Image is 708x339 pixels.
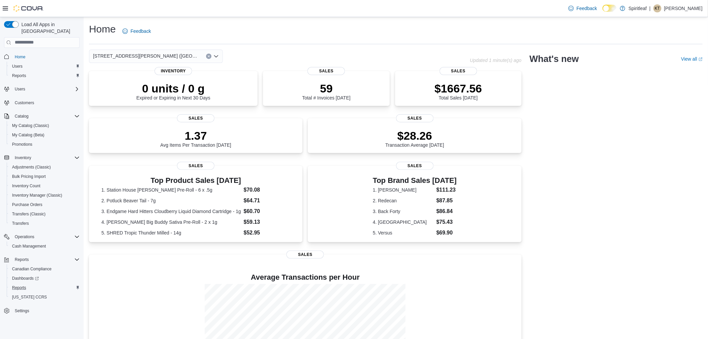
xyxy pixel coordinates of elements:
[629,4,647,12] p: Spiritleaf
[9,131,47,139] a: My Catalog (Beta)
[12,221,29,226] span: Transfers
[4,49,80,333] nav: Complex example
[15,257,29,262] span: Reports
[307,67,345,75] span: Sales
[12,256,31,264] button: Reports
[7,181,82,191] button: Inventory Count
[12,233,80,241] span: Operations
[9,173,49,181] a: Bulk Pricing Import
[681,56,703,62] a: View allExternal link
[15,155,31,160] span: Inventory
[12,294,47,300] span: [US_STATE] CCRS
[15,234,34,240] span: Operations
[7,274,82,283] a: Dashboards
[470,58,522,63] p: Updated 1 minute(s) ago
[9,140,35,148] a: Promotions
[12,73,26,78] span: Reports
[177,162,214,170] span: Sales
[12,64,22,69] span: Users
[12,233,37,241] button: Operations
[12,154,80,162] span: Inventory
[12,85,28,93] button: Users
[9,140,80,148] span: Promotions
[15,100,34,106] span: Customers
[101,229,241,236] dt: 5. SHRED Tropic Thunder Milled - 14g
[7,71,82,80] button: Reports
[15,308,29,314] span: Settings
[9,62,80,70] span: Users
[101,219,241,225] dt: 4. [PERSON_NAME] Big Buddy Sativa Pre-Roll - 2 x 1g
[160,129,231,148] div: Avg Items Per Transaction [DATE]
[9,284,80,292] span: Reports
[12,123,49,128] span: My Catalog (Classic)
[15,114,28,119] span: Catalog
[1,255,82,264] button: Reports
[12,193,62,198] span: Inventory Manager (Classic)
[9,131,80,139] span: My Catalog (Beta)
[9,201,45,209] a: Purchase Orders
[7,264,82,274] button: Canadian Compliance
[7,292,82,302] button: [US_STATE] CCRS
[177,114,214,122] span: Sales
[373,208,434,215] dt: 3. Back Forty
[15,86,25,92] span: Users
[7,172,82,181] button: Bulk Pricing Import
[9,122,52,130] a: My Catalog (Classic)
[12,53,28,61] a: Home
[101,197,241,204] dt: 2. Potluck Beaver Tail - 7g
[160,129,231,142] p: 1.37
[385,129,444,148] div: Transaction Average [DATE]
[12,142,32,147] span: Promotions
[9,293,50,301] a: [US_STATE] CCRS
[12,53,80,61] span: Home
[9,274,80,282] span: Dashboards
[12,112,31,120] button: Catalog
[9,163,80,171] span: Adjustments (Classic)
[12,211,46,217] span: Transfers (Classic)
[7,121,82,130] button: My Catalog (Classic)
[435,82,482,100] div: Total Sales [DATE]
[12,307,32,315] a: Settings
[244,218,290,226] dd: $59.13
[93,52,199,60] span: [STREET_ADDRESS][PERSON_NAME] ([GEOGRAPHIC_DATA])
[130,28,151,35] span: Feedback
[244,186,290,194] dd: $70.08
[244,207,290,215] dd: $60.70
[9,242,49,250] a: Cash Management
[12,174,46,179] span: Bulk Pricing Import
[9,284,29,292] a: Reports
[699,57,703,61] svg: External link
[7,162,82,172] button: Adjustments (Classic)
[9,210,48,218] a: Transfers (Classic)
[12,244,46,249] span: Cash Management
[9,219,80,227] span: Transfers
[9,72,29,80] a: Reports
[566,2,600,15] a: Feedback
[7,242,82,251] button: Cash Management
[137,82,210,95] p: 0 units / 0 g
[9,182,43,190] a: Inventory Count
[101,177,290,185] h3: Top Product Sales [DATE]
[9,242,80,250] span: Cash Management
[373,229,434,236] dt: 5. Versus
[7,219,82,228] button: Transfers
[19,21,80,35] span: Load All Apps in [GEOGRAPHIC_DATA]
[7,130,82,140] button: My Catalog (Beta)
[1,232,82,242] button: Operations
[7,200,82,209] button: Purchase Orders
[9,191,65,199] a: Inventory Manager (Classic)
[9,182,80,190] span: Inventory Count
[7,140,82,149] button: Promotions
[9,201,80,209] span: Purchase Orders
[436,186,457,194] dd: $111.23
[13,5,43,12] img: Cova
[12,164,51,170] span: Adjustments (Classic)
[9,72,80,80] span: Reports
[530,54,579,64] h2: What's new
[440,67,477,75] span: Sales
[244,229,290,237] dd: $52.95
[9,191,80,199] span: Inventory Manager (Classic)
[373,219,434,225] dt: 4. [GEOGRAPHIC_DATA]
[1,306,82,316] button: Settings
[436,218,457,226] dd: $75.43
